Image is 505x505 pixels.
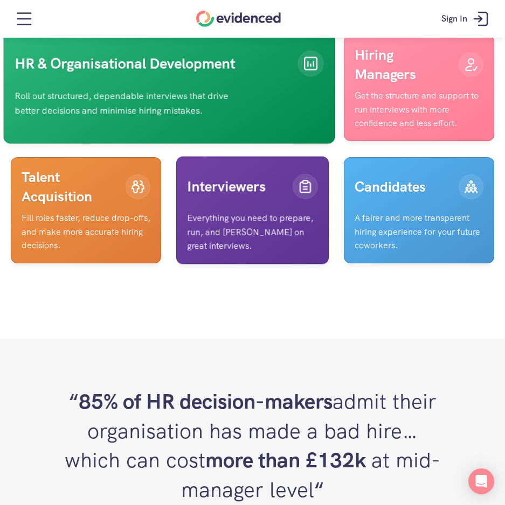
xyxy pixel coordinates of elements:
[79,388,333,415] strong: 85% of HR decision-makers
[22,211,150,252] p: Fill roles faster, reduce drop-offs, and make more accurate hiring decisions.
[64,387,441,504] h2: admit their organisation has made a bad hire…which can cost at mid-manager level
[355,211,483,252] p: A fairer and more transparent hiring experience for your future coworkers.
[187,211,318,253] p: Everything you need to prepare, run, and [PERSON_NAME] on great interviews.
[22,167,115,207] p: Talent Acquisition
[187,177,282,197] p: Interviewers
[196,11,281,27] a: Home
[205,446,366,474] span: more than £132k
[11,157,161,263] a: Talent AcquisitionFill roles faster, reduce drop-offs, and make more accurate hiring decisions.
[15,53,286,74] p: HR & Organisational Development
[468,468,494,494] div: Open Intercom Messenger
[176,157,329,264] a: InterviewersEverything you need to prepare, run, and [PERSON_NAME] on great interviews.
[355,89,483,130] p: Get the structure and support to run interviews with more confidence and less effort.
[355,45,448,85] p: Hiring Managers
[433,3,500,35] a: Sign In
[314,476,324,503] span: “
[441,12,467,26] p: Sign In
[69,388,79,415] span: “
[344,35,494,141] a: Hiring ManagersGet the structure and support to run interviews with more confidence and less effort.
[15,89,234,118] p: Roll out structured, dependable interviews that drive better decisions and minimise hiring mistakes.
[4,33,335,144] a: HR & Organisational DevelopmentRoll out structured, dependable interviews that drive better decis...
[355,177,448,197] p: Candidates
[344,157,494,263] a: CandidatesA fairer and more transparent hiring experience for your future coworkers.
